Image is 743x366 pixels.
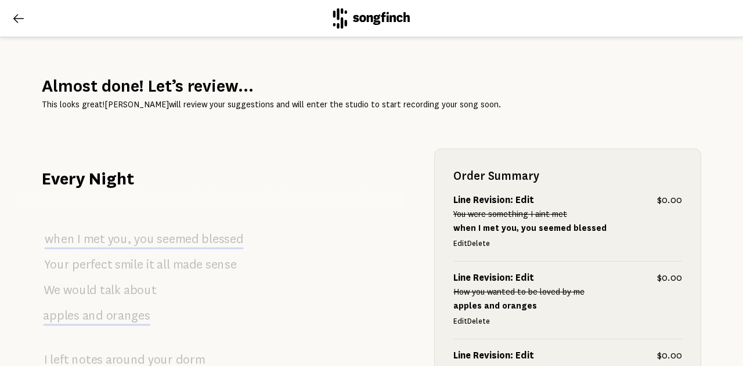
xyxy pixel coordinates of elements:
strong: apples and oranges [453,301,537,310]
span: made [173,253,203,276]
span: would [63,279,97,302]
strong: Line Revision: Edit [453,195,534,205]
p: This looks great! [PERSON_NAME] will review your suggestions and will enter the studio to start r... [42,97,701,111]
span: $0.00 [657,349,682,363]
span: your [148,353,173,366]
span: around [106,353,145,366]
span: Your [44,253,69,276]
span: seemed [157,232,199,245]
strong: Line Revision: Edit [453,350,534,361]
span: left [50,353,68,366]
span: $0.00 [657,193,682,207]
button: Delete [467,235,490,252]
button: Edit [453,235,467,252]
s: How you wanted to be loved by me [453,287,585,296]
span: and [82,309,103,322]
span: notes [71,353,103,366]
button: Edit [453,313,467,329]
span: it [146,253,154,276]
span: I [77,232,81,245]
strong: when I met you, you seemed blessed [453,223,607,233]
span: you [134,232,154,245]
span: oranges [106,309,150,322]
span: about [124,279,156,302]
span: blessed [201,232,243,245]
span: when [45,232,75,245]
span: apples [43,309,79,322]
span: dorm [176,353,205,366]
span: I [44,353,48,366]
span: you, [108,232,132,245]
h2: Order Summary [453,168,682,184]
button: Delete [467,313,490,329]
span: smile [115,253,143,276]
h1: Every Night [42,167,134,190]
h2: Almost done! Let’s review... [42,74,701,97]
span: We [44,279,60,302]
strong: Line Revision: Edit [453,273,534,283]
span: perfect [72,253,112,276]
span: all [157,253,169,276]
span: talk [100,279,121,302]
span: sense [205,253,237,276]
span: met [84,232,105,245]
span: $0.00 [657,271,682,285]
s: You were something I aint met [453,209,567,219]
